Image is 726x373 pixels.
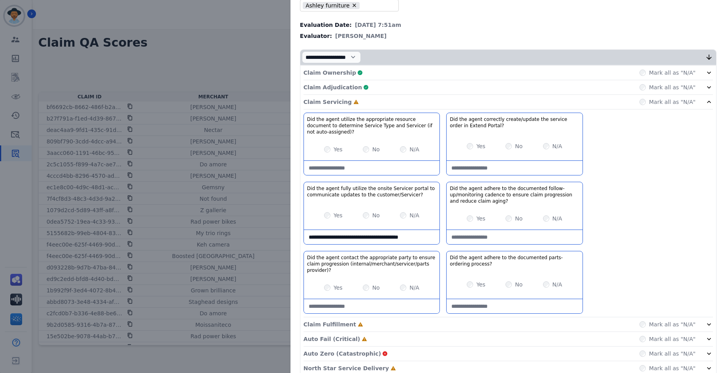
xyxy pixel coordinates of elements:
[450,254,579,267] h3: Did the agent adhere to the documented parts-ordering process?
[307,254,436,273] h3: Did the agent contact the appropriate party to ensure claim progression (internal/merchant/servic...
[649,98,696,106] label: Mark all as "N/A"
[372,211,380,219] label: No
[649,69,696,77] label: Mark all as "N/A"
[450,185,579,204] h3: Did the agent adhere to the documented follow-up/monitoring cadence to ensure claim progression a...
[649,350,696,358] label: Mark all as "N/A"
[649,320,696,328] label: Mark all as "N/A"
[553,215,562,222] label: N/A
[334,145,343,153] label: Yes
[334,284,343,292] label: Yes
[355,21,401,29] span: [DATE] 7:51am
[649,83,696,91] label: Mark all as "N/A"
[515,142,522,150] label: No
[334,211,343,219] label: Yes
[335,32,387,40] span: [PERSON_NAME]
[649,364,696,372] label: Mark all as "N/A"
[409,284,419,292] label: N/A
[409,211,419,219] label: N/A
[307,116,436,135] h3: Did the agent utilize the appropriate resource document to determine Service Type and Servicer (i...
[351,2,357,8] button: Remove Ashley furniture
[649,335,696,343] label: Mark all as "N/A"
[553,281,562,288] label: N/A
[372,145,380,153] label: No
[372,284,380,292] label: No
[515,215,522,222] label: No
[304,83,362,91] p: Claim Adjudication
[476,215,485,222] label: Yes
[307,185,436,198] h3: Did the agent fully utilize the onsite Servicer portal to communicate updates to the customer/Ser...
[304,364,389,372] p: North Star Service Delivery
[304,335,360,343] p: Auto Fail (Critical)
[515,281,522,288] label: No
[300,32,717,40] div: Evaluator:
[450,116,579,129] h3: Did the agent correctly create/update the service order in Extend Portal?
[476,142,485,150] label: Yes
[304,69,356,77] p: Claim Ownership
[302,1,394,10] ul: selected options
[476,281,485,288] label: Yes
[304,350,381,358] p: Auto Zero (Catastrophic)
[300,21,717,29] div: Evaluation Date:
[409,145,419,153] label: N/A
[553,142,562,150] label: N/A
[303,2,360,9] li: Ashley furniture
[304,98,352,106] p: Claim Servicing
[304,320,356,328] p: Claim Fulfillment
